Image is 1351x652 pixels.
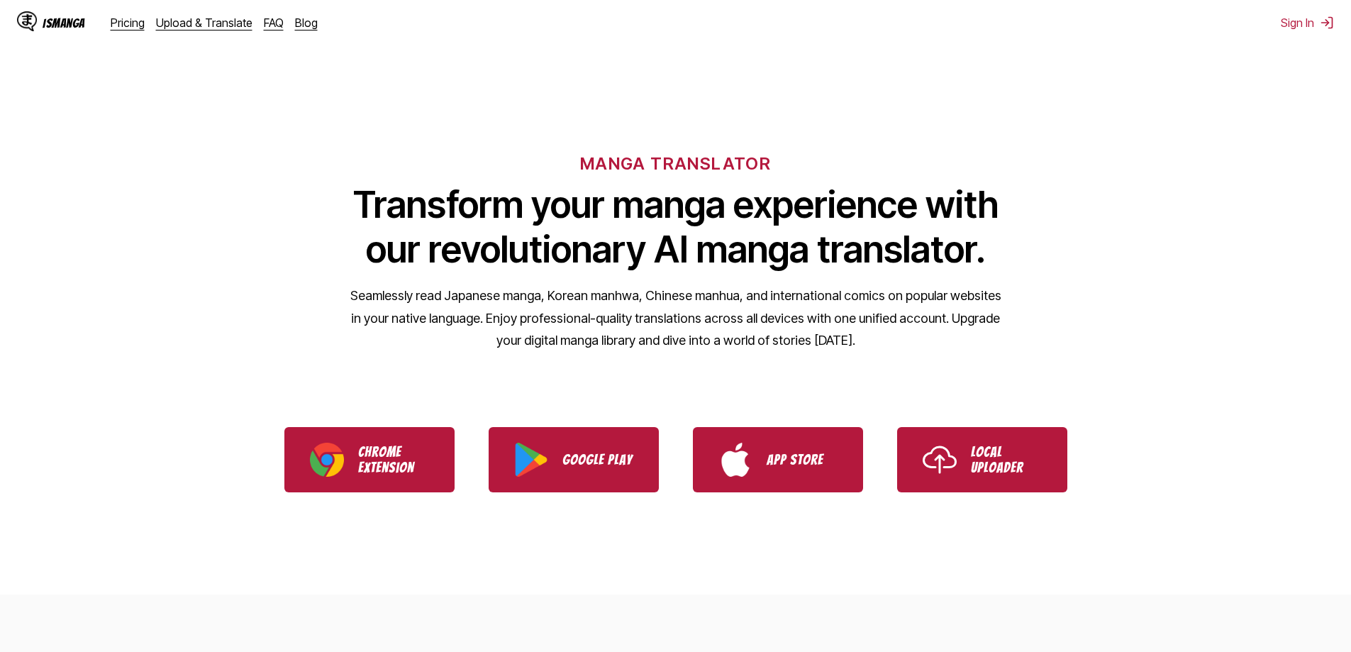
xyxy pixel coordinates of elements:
p: Seamlessly read Japanese manga, Korean manhwa, Chinese manhua, and international comics on popula... [350,284,1002,352]
img: Upload icon [923,443,957,477]
a: Use IsManga Local Uploader [897,427,1067,492]
img: IsManga Logo [17,11,37,31]
a: Pricing [111,16,145,30]
a: FAQ [264,16,284,30]
a: IsManga LogoIsManga [17,11,111,34]
a: Download IsManga from App Store [693,427,863,492]
a: Upload & Translate [156,16,252,30]
a: Download IsManga Chrome Extension [284,427,455,492]
button: Sign In [1281,16,1334,30]
a: Download IsManga from Google Play [489,427,659,492]
img: App Store logo [718,443,752,477]
p: Chrome Extension [358,444,429,475]
a: Blog [295,16,318,30]
img: Chrome logo [310,443,344,477]
p: Local Uploader [971,444,1042,475]
h6: MANGA TRANSLATOR [580,153,771,174]
p: App Store [767,452,838,468]
p: Google Play [562,452,633,468]
img: Google Play logo [514,443,548,477]
div: IsManga [43,16,85,30]
h1: Transform your manga experience with our revolutionary AI manga translator. [350,182,1002,272]
img: Sign out [1320,16,1334,30]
